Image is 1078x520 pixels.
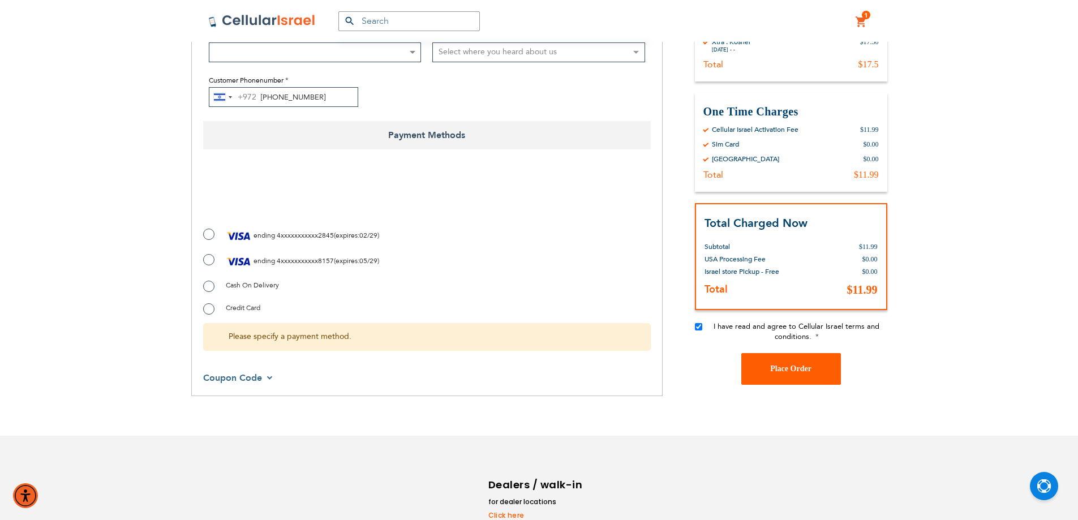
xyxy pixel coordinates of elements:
[209,88,256,106] button: Selected country
[226,281,279,290] span: Cash On Delivery
[712,140,739,149] div: Sim Card
[254,231,275,240] span: ending
[705,255,766,264] span: USA Processing Fee
[712,154,779,164] div: [GEOGRAPHIC_DATA]
[860,125,879,134] div: $11.99
[226,227,252,244] img: Visa
[864,140,879,149] div: $0.00
[203,227,379,244] label: ( : )
[705,282,728,296] strong: Total
[855,15,867,29] a: 1
[203,253,379,270] label: ( : )
[703,104,879,119] h3: One Time Charges
[359,256,377,265] span: 05/29
[847,283,878,296] span: $11.99
[862,255,878,263] span: $0.00
[705,232,793,253] th: Subtotal
[209,87,358,107] input: e.g. 50-234-5678
[858,59,879,70] div: $17.5
[226,303,260,312] span: Credit Card
[336,231,358,240] span: expires
[277,256,334,265] span: 4xxxxxxxxxxx8157
[862,268,878,276] span: $0.00
[229,331,351,342] span: Please specify a payment method.
[864,154,879,164] div: $0.00
[203,121,651,149] span: Payment Methods
[770,364,811,373] span: Place Order
[238,91,256,105] div: +972
[712,46,751,53] div: [DATE] - -
[226,253,252,270] img: Visa
[854,169,878,181] div: $11.99
[203,372,262,384] span: Coupon Code
[714,321,879,342] span: I have read and agree to Cellular Israel terms and conditions.
[359,231,377,240] span: 02/29
[860,37,879,53] div: $17.50
[203,175,375,219] iframe: reCAPTCHA
[338,11,480,31] input: Search
[488,496,585,508] li: for dealer locations
[208,14,316,28] img: Cellular Israel Logo
[254,256,275,265] span: ending
[488,476,585,493] h6: Dealers / walk-in
[705,267,779,276] span: Israel store Pickup - Free
[712,37,751,46] div: Xtra : Kosher
[703,169,723,181] div: Total
[741,353,841,385] button: Place Order
[336,256,358,265] span: expires
[864,11,868,20] span: 1
[705,216,808,231] strong: Total Charged Now
[209,76,284,85] span: Customer Phonenumber
[712,125,798,134] div: Cellular Israel Activation Fee
[277,231,334,240] span: 4xxxxxxxxxxx2845
[859,243,878,251] span: $11.99
[13,483,38,508] div: Accessibility Menu
[703,59,723,70] div: Total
